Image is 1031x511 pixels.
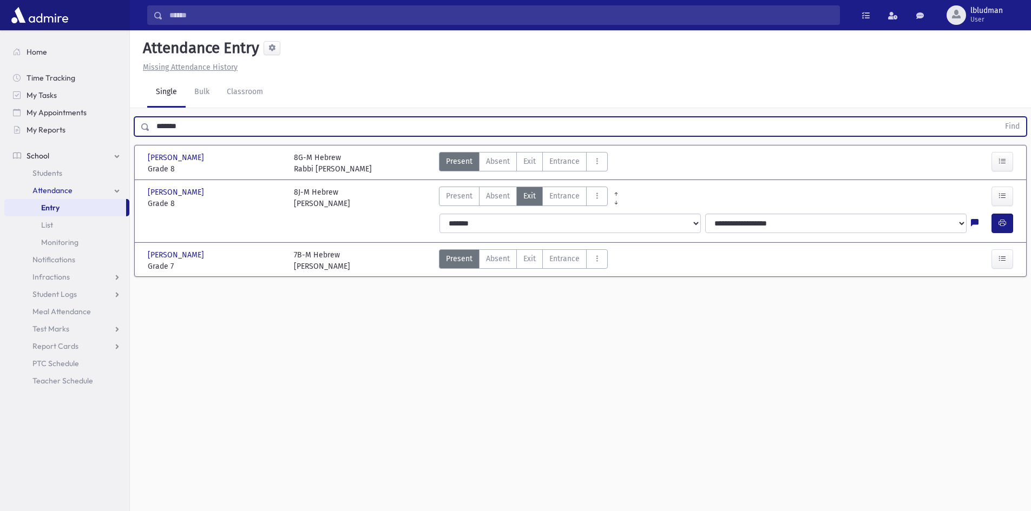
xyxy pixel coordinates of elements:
a: Monitoring [4,234,129,251]
span: Grade 7 [148,261,283,272]
a: Meal Attendance [4,303,129,320]
a: Classroom [218,77,272,108]
a: My Tasks [4,87,129,104]
a: Single [147,77,186,108]
span: Exit [523,253,536,264]
span: Teacher Schedule [32,376,93,386]
div: 8G-M Hebrew Rabbi [PERSON_NAME] [294,152,372,175]
span: Entrance [549,253,580,264]
span: Infractions [32,272,70,282]
a: List [4,216,129,234]
span: List [41,220,53,230]
span: Monitoring [41,237,78,247]
span: Report Cards [32,341,78,351]
h5: Attendance Entry [139,39,259,57]
a: Report Cards [4,337,129,355]
a: Home [4,43,129,61]
span: [PERSON_NAME] [148,249,206,261]
a: PTC Schedule [4,355,129,372]
button: Find [999,117,1026,136]
span: Test Marks [32,324,69,334]
input: Search [163,5,839,25]
a: Notifications [4,251,129,268]
span: Grade 8 [148,163,283,175]
a: My Reports [4,121,129,138]
span: My Reports [27,125,65,135]
div: 7B-M Hebrew [PERSON_NAME] [294,249,350,272]
span: My Tasks [27,90,57,100]
div: AttTypes [439,152,608,175]
span: Absent [486,190,510,202]
span: User [970,15,1003,24]
a: Student Logs [4,286,129,303]
span: Exit [523,156,536,167]
img: AdmirePro [9,4,71,26]
span: Absent [486,156,510,167]
span: Student Logs [32,289,77,299]
div: AttTypes [439,249,608,272]
a: Attendance [4,182,129,199]
a: Teacher Schedule [4,372,129,389]
span: Entry [41,203,60,213]
u: Missing Attendance History [143,63,238,72]
span: Entrance [549,156,580,167]
a: Missing Attendance History [139,63,238,72]
div: AttTypes [439,187,608,209]
div: 8J-M Hebrew [PERSON_NAME] [294,187,350,209]
span: Students [32,168,62,178]
a: Time Tracking [4,69,129,87]
span: Home [27,47,47,57]
a: Test Marks [4,320,129,337]
span: Entrance [549,190,580,202]
a: Bulk [186,77,218,108]
a: School [4,147,129,164]
span: Notifications [32,255,75,264]
span: Present [446,253,472,264]
span: PTC Schedule [32,359,79,368]
a: Entry [4,199,126,216]
span: Exit [523,190,536,202]
span: My Appointments [27,108,87,117]
span: Meal Attendance [32,307,91,316]
span: Attendance [32,185,73,195]
span: Time Tracking [27,73,75,83]
span: Present [446,190,472,202]
span: Grade 8 [148,198,283,209]
span: Present [446,156,472,167]
span: Absent [486,253,510,264]
span: lbludman [970,6,1003,15]
span: [PERSON_NAME] [148,187,206,198]
a: Infractions [4,268,129,286]
a: Students [4,164,129,182]
span: School [27,151,49,161]
a: My Appointments [4,104,129,121]
span: [PERSON_NAME] [148,152,206,163]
